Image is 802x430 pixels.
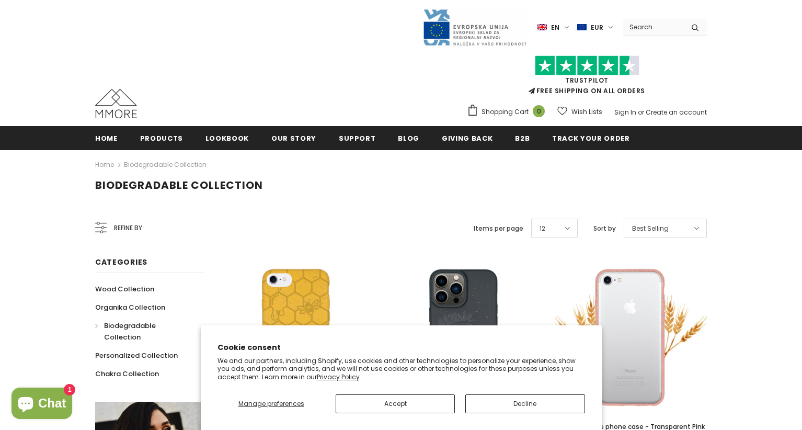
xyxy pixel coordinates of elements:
[95,316,193,346] a: Biodegradable Collection
[422,8,527,47] img: Javni Razpis
[95,284,154,294] span: Wood Collection
[551,22,559,33] span: en
[467,104,550,120] a: Shopping Cart 0
[271,133,316,143] span: Our Story
[515,126,530,150] a: B2B
[646,108,707,117] a: Create an account
[623,19,683,35] input: Search Site
[540,223,545,234] span: 12
[442,126,492,150] a: Giving back
[104,321,156,342] span: Biodegradable Collection
[95,369,159,379] span: Chakra Collection
[565,76,609,85] a: Trustpilot
[95,346,178,365] a: Personalized Collection
[124,160,207,169] a: Biodegradable Collection
[238,399,304,408] span: Manage preferences
[632,223,669,234] span: Best Selling
[398,133,419,143] span: Blog
[140,133,183,143] span: Products
[217,357,585,381] p: We and our partners, including Shopify, use cookies and other technologies to personalize your ex...
[140,126,183,150] a: Products
[515,133,530,143] span: B2B
[591,22,603,33] span: EUR
[205,133,249,143] span: Lookbook
[638,108,644,117] span: or
[95,126,118,150] a: Home
[571,107,602,117] span: Wish Lists
[217,394,326,413] button: Manage preferences
[398,126,419,150] a: Blog
[95,302,165,312] span: Organika Collection
[95,365,159,383] a: Chakra Collection
[317,372,360,381] a: Privacy Policy
[533,105,545,117] span: 0
[95,159,114,171] a: Home
[217,342,585,353] h2: Cookie consent
[467,60,707,95] span: FREE SHIPPING ON ALL ORDERS
[593,223,616,234] label: Sort by
[8,388,75,422] inbox-online-store-chat: Shopify online store chat
[95,350,178,360] span: Personalized Collection
[95,133,118,143] span: Home
[557,103,602,121] a: Wish Lists
[465,394,585,413] button: Decline
[474,223,523,234] label: Items per page
[339,126,376,150] a: support
[339,133,376,143] span: support
[95,298,165,316] a: Organika Collection
[552,126,629,150] a: Track your order
[95,280,154,298] a: Wood Collection
[205,126,249,150] a: Lookbook
[95,89,137,118] img: MMORE Cases
[442,133,492,143] span: Giving back
[114,222,142,234] span: Refine by
[614,108,636,117] a: Sign In
[537,23,547,32] img: i-lang-1.png
[95,178,263,193] span: Biodegradable Collection
[95,257,147,267] span: Categories
[482,107,529,117] span: Shopping Cart
[336,394,455,413] button: Accept
[271,126,316,150] a: Our Story
[535,55,639,76] img: Trust Pilot Stars
[422,22,527,31] a: Javni Razpis
[552,133,629,143] span: Track your order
